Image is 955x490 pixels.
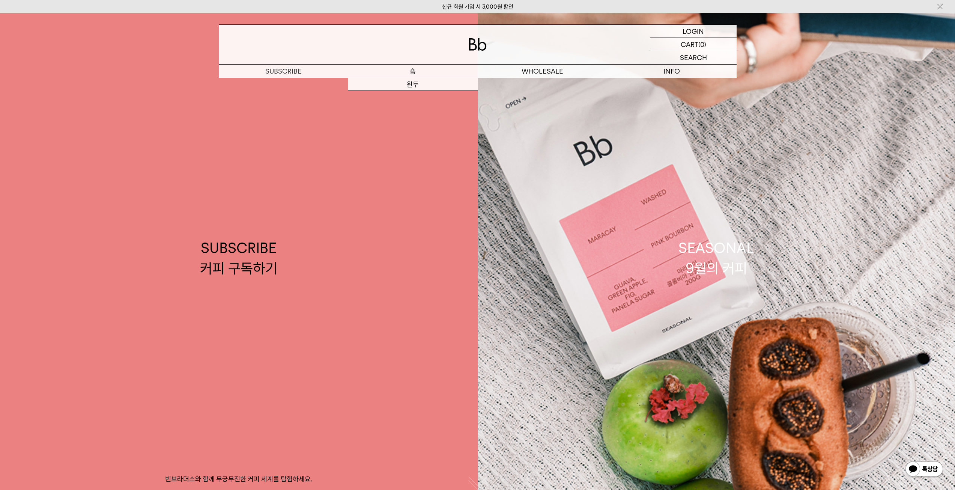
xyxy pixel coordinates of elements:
a: 원두 [348,78,478,91]
a: CART (0) [650,38,737,51]
p: CART [681,38,698,51]
p: (0) [698,38,706,51]
a: 드립백/콜드브루/캡슐 [348,91,478,104]
div: SEASONAL 9월의 커피 [678,238,754,278]
p: LOGIN [683,25,704,38]
img: 로고 [469,38,487,51]
a: 신규 회원 가입 시 3,000원 할인 [442,3,513,10]
div: SUBSCRIBE 커피 구독하기 [200,238,278,278]
img: 카카오톡 채널 1:1 채팅 버튼 [905,461,944,479]
a: 숍 [348,65,478,78]
p: SEARCH [680,51,707,64]
p: WHOLESALE [478,65,607,78]
a: SUBSCRIBE [219,65,348,78]
a: LOGIN [650,25,737,38]
p: INFO [607,65,737,78]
